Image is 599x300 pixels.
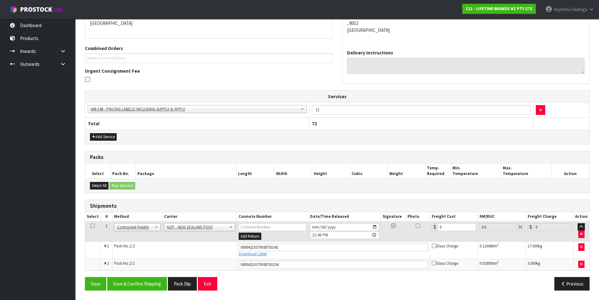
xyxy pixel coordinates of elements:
[109,182,135,190] button: Ship Selected
[90,182,108,190] button: Select All
[381,212,406,221] th: Signature
[136,164,236,178] th: Package
[239,251,267,257] a: Download Label
[167,224,226,231] span: NZP - NEW ZEALAND POST
[85,212,101,221] th: Select
[432,261,458,266] span: Glass Charge
[526,259,573,270] td: kg
[239,233,261,240] button: Add Return
[236,164,274,178] th: Length
[163,212,237,221] th: Carrier
[117,224,152,231] span: Contracted Freight
[350,164,388,178] th: Cubic
[497,243,499,247] sup: 3
[85,118,309,130] th: Total
[53,7,63,13] small: WMS
[129,243,135,249] span: 1/2
[274,164,312,178] th: Width
[107,261,109,266] span: 2
[90,154,585,160] h3: Packs
[239,243,429,251] input: Connote Number
[107,277,167,291] button: Save & Confirm Shipping
[347,49,393,56] label: Delivery Instructions
[113,212,163,221] th: Method
[480,243,494,249] span: 0.116480
[239,261,429,269] input: Connote Number
[462,4,536,14] a: C11 - LIFETIME BRANDS NZ PTY LTD
[85,68,140,74] label: Urgent Consignment Fee
[90,133,117,141] button: Add Service
[552,164,589,178] th: Action
[480,223,517,231] input: Freight Adjustment
[425,164,451,178] th: Temp. Required
[9,5,17,13] img: cube-alt.png
[572,6,587,12] span: Siuhega
[239,223,307,231] input: Connote Number
[501,164,551,178] th: Max. Temperature
[466,6,532,11] strong: C11 - LIFETIME BRANDS NZ PTY LTD
[526,212,573,221] th: Freight Charge
[101,212,113,221] th: #
[478,242,526,259] td: m
[528,261,536,266] span: 5.000
[110,164,136,178] th: Pack No.
[573,212,589,221] th: Action
[497,260,499,264] sup: 3
[107,243,109,249] span: 1
[113,242,237,259] td: Pack No.
[312,164,350,178] th: Height
[406,212,430,221] th: Photo
[534,223,572,231] input: Freight Charge
[90,203,585,209] h3: Shipments
[20,5,52,14] span: ProStock
[85,45,123,52] label: Combined Orders
[528,243,538,249] span: 17.000
[478,212,526,221] th: FAF/RUC
[308,212,381,221] th: Date/Time Released
[85,277,106,291] button: Save
[129,261,135,266] span: 2/2
[198,277,217,291] button: Exit
[553,6,571,12] span: Hayrinna
[478,259,526,270] td: m
[451,164,501,178] th: Min. Temperature
[432,243,458,249] span: Glass Charge
[480,261,494,266] span: 0.018000
[85,164,110,178] th: Select
[430,212,478,221] th: Freight Cost
[312,121,317,127] span: 72
[106,223,108,229] span: 1
[554,277,590,291] button: Previous
[85,91,589,103] th: Services
[168,277,197,291] button: Pack Slip
[91,105,298,113] span: 008-148 - PRICING LABELS/ INCLUDING SUPPLY & APPLY
[113,259,237,270] td: Pack No.
[237,212,308,221] th: Connote Number
[526,242,573,259] td: kg
[388,164,425,178] th: Weight
[438,223,476,231] input: Freight Cost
